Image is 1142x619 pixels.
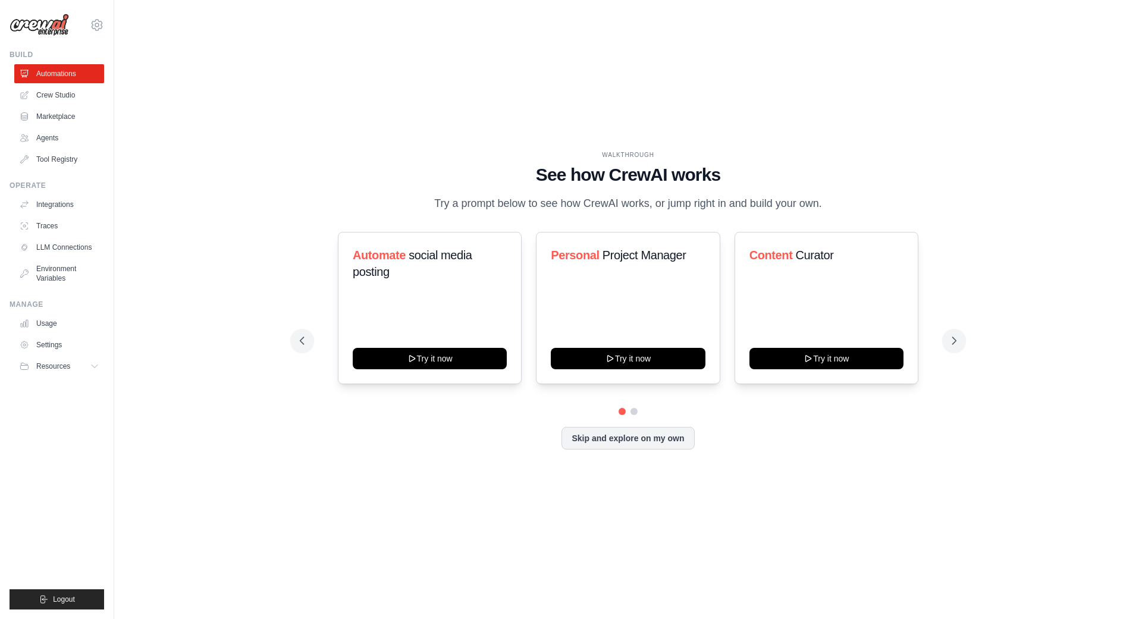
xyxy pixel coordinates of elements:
[551,348,705,369] button: Try it now
[14,86,104,105] a: Crew Studio
[353,249,472,278] span: social media posting
[14,259,104,288] a: Environment Variables
[14,216,104,235] a: Traces
[10,300,104,309] div: Manage
[36,362,70,371] span: Resources
[561,427,694,450] button: Skip and explore on my own
[603,249,686,262] span: Project Manager
[300,150,956,159] div: WALKTHROUGH
[14,238,104,257] a: LLM Connections
[10,50,104,59] div: Build
[749,348,903,369] button: Try it now
[353,348,507,369] button: Try it now
[14,335,104,354] a: Settings
[10,14,69,36] img: Logo
[749,249,793,262] span: Content
[14,195,104,214] a: Integrations
[353,249,406,262] span: Automate
[551,249,599,262] span: Personal
[14,128,104,147] a: Agents
[14,150,104,169] a: Tool Registry
[53,595,75,604] span: Logout
[14,314,104,333] a: Usage
[14,357,104,376] button: Resources
[300,164,956,186] h1: See how CrewAI works
[14,64,104,83] a: Automations
[14,107,104,126] a: Marketplace
[428,195,828,212] p: Try a prompt below to see how CrewAI works, or jump right in and build your own.
[10,181,104,190] div: Operate
[10,589,104,609] button: Logout
[796,249,834,262] span: Curator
